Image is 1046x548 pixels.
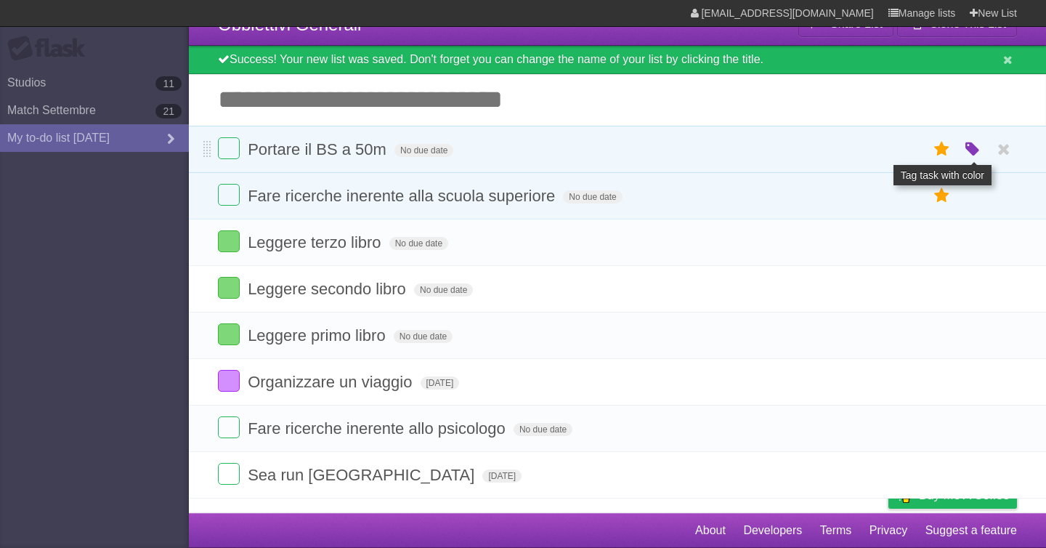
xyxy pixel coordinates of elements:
[218,230,240,252] label: Done
[869,517,907,544] a: Privacy
[248,187,559,205] span: Fare ricerche inerente alla scuola superiore
[155,76,182,91] b: 11
[820,517,852,544] a: Terms
[218,463,240,485] label: Done
[928,184,956,208] label: Star task
[218,184,240,206] label: Done
[421,376,460,390] span: [DATE]
[248,140,390,158] span: Portare il BS a 50m
[218,370,240,392] label: Done
[414,283,473,297] span: No due date
[248,233,384,251] span: Leggere terzo libro
[743,517,802,544] a: Developers
[248,280,410,298] span: Leggere secondo libro
[928,137,956,161] label: Star task
[189,46,1046,74] div: Success! Your new list was saved. Don't forget you can change the name of your list by clicking t...
[155,104,182,118] b: 21
[394,330,453,343] span: No due date
[218,323,240,345] label: Done
[514,423,572,436] span: No due date
[218,137,240,159] label: Done
[248,419,509,438] span: Fare ricerche inerente allo psicologo
[248,466,478,484] span: Sea run [GEOGRAPHIC_DATA]
[218,416,240,438] label: Done
[218,277,240,299] label: Done
[563,190,622,204] span: No due date
[482,470,522,483] span: [DATE]
[919,483,1010,508] span: Buy me a coffee
[695,517,726,544] a: About
[7,36,94,62] div: Flask
[248,373,415,391] span: Organizzare un viaggio
[248,326,389,344] span: Leggere primo libro
[389,237,448,250] span: No due date
[394,144,453,157] span: No due date
[925,517,1017,544] a: Suggest a feature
